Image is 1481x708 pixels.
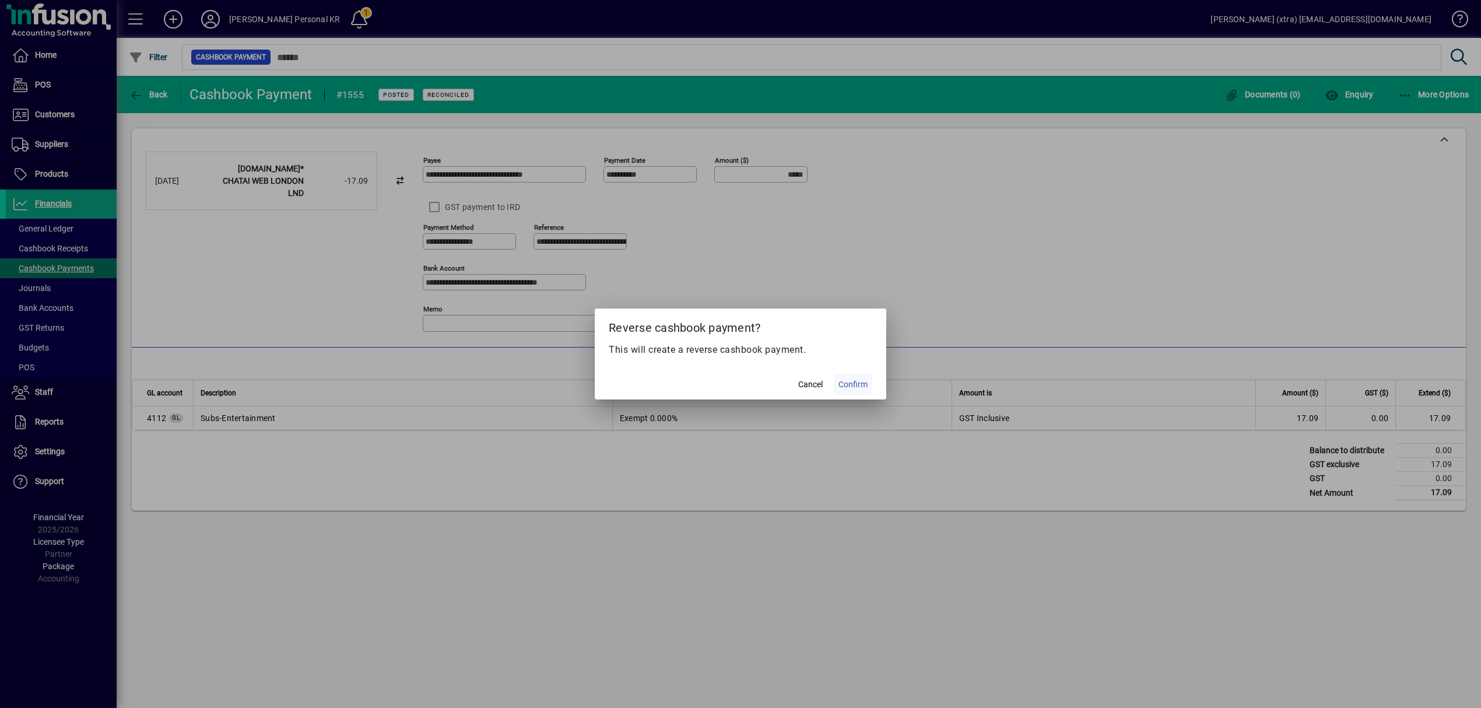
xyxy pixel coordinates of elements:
[838,378,868,391] span: Confirm
[834,374,872,395] button: Confirm
[595,309,886,342] h2: Reverse cashbook payment?
[792,374,829,395] button: Cancel
[609,343,872,357] p: This will create a reverse cashbook payment.
[798,378,823,391] span: Cancel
